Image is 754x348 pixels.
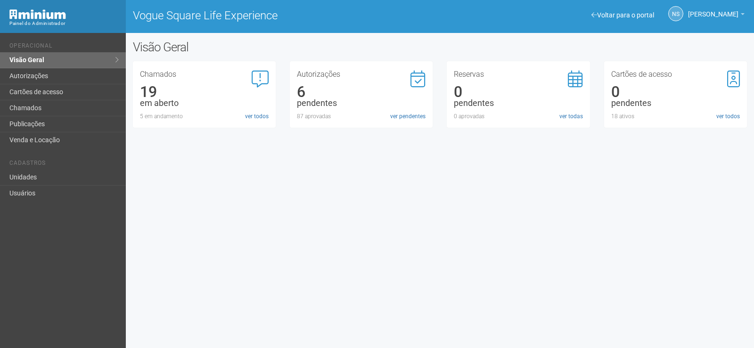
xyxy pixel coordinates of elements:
[133,40,381,54] h2: Visão Geral
[133,9,433,22] h1: Vogue Square Life Experience
[297,88,426,96] div: 6
[591,11,654,19] a: Voltar para o portal
[140,71,269,78] h3: Chamados
[668,6,683,21] a: NS
[140,88,269,96] div: 19
[245,112,269,121] a: ver todos
[454,99,582,107] div: pendentes
[454,71,582,78] h3: Reservas
[716,112,740,121] a: ver todos
[454,112,582,121] div: 0 aprovadas
[611,112,740,121] div: 18 ativos
[611,99,740,107] div: pendentes
[390,112,426,121] a: ver pendentes
[9,42,119,52] li: Operacional
[688,12,745,19] a: [PERSON_NAME]
[297,112,426,121] div: 87 aprovadas
[688,1,738,18] span: Nicolle Silva
[559,112,583,121] a: ver todas
[140,112,269,121] div: 5 em andamento
[611,88,740,96] div: 0
[454,88,582,96] div: 0
[9,9,66,19] img: Minium
[297,71,426,78] h3: Autorizações
[140,99,269,107] div: em aberto
[611,71,740,78] h3: Cartões de acesso
[297,99,426,107] div: pendentes
[9,160,119,170] li: Cadastros
[9,19,119,28] div: Painel do Administrador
